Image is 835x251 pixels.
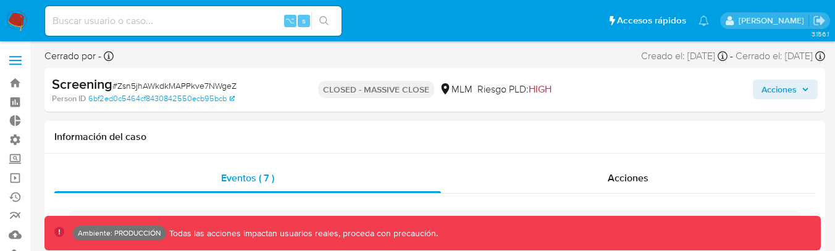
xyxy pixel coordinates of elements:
[52,93,86,104] b: Person ID
[813,14,826,27] a: Salir
[69,210,800,239] div: ENGINE (7)
[96,49,101,63] b: -
[88,93,235,104] a: 6bf2ed0c5464cf8430842550ecb95bcb
[739,15,808,27] p: esteban.salas@mercadolibre.com.co
[318,81,434,98] p: CLOSED - MASSIVE CLOSE
[54,131,815,143] h1: Información del caso
[166,228,438,239] p: Todas las acciones impactan usuarios reales, proceda con precaución.
[699,15,709,26] a: Notificaciones
[736,49,825,63] div: Cerrado el: [DATE]
[45,13,342,29] input: Buscar usuario o caso...
[529,82,552,96] span: HIGH
[78,231,161,236] p: Ambiente: PRODUCCIÓN
[302,15,306,27] span: s
[753,80,818,99] button: Acciones
[641,49,728,63] div: Creado el: [DATE]
[477,83,552,96] span: Riesgo PLD:
[221,171,274,185] span: Eventos ( 7 )
[439,83,472,96] div: MLM
[617,14,686,27] span: Accesos rápidos
[311,12,337,30] button: search-icon
[52,74,112,94] b: Screening
[730,49,733,63] span: -
[762,80,797,99] span: Acciones
[112,80,237,92] span: # Zsn5jhAWkdkMAPPkve7NWgeZ
[608,171,648,185] span: Acciones
[285,15,295,27] span: ⌥
[44,49,101,63] span: Cerrado por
